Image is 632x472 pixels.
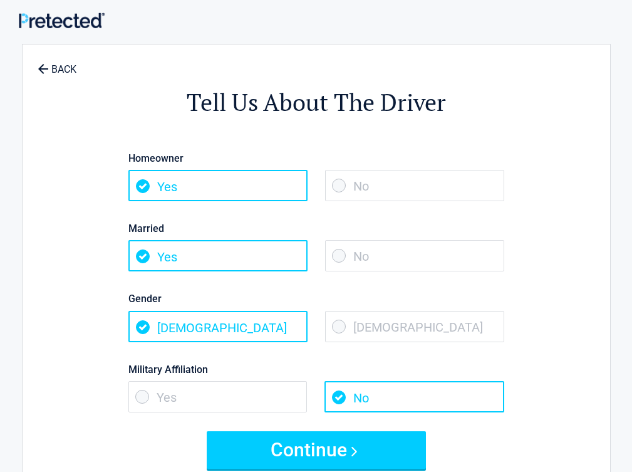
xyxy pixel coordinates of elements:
span: No [324,381,504,412]
h2: Tell Us About The Driver [91,87,541,118]
span: Yes [128,381,308,412]
a: BACK [35,53,79,75]
img: Main Logo [19,13,105,28]
span: No [325,170,504,201]
span: [DEMOGRAPHIC_DATA] [325,311,504,342]
label: Military Affiliation [128,361,504,378]
span: [DEMOGRAPHIC_DATA] [128,311,308,342]
label: Homeowner [128,150,504,167]
label: Gender [128,290,504,307]
label: Married [128,220,504,237]
span: Yes [128,240,308,271]
span: No [325,240,504,271]
button: Continue [207,431,426,469]
span: Yes [128,170,308,201]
